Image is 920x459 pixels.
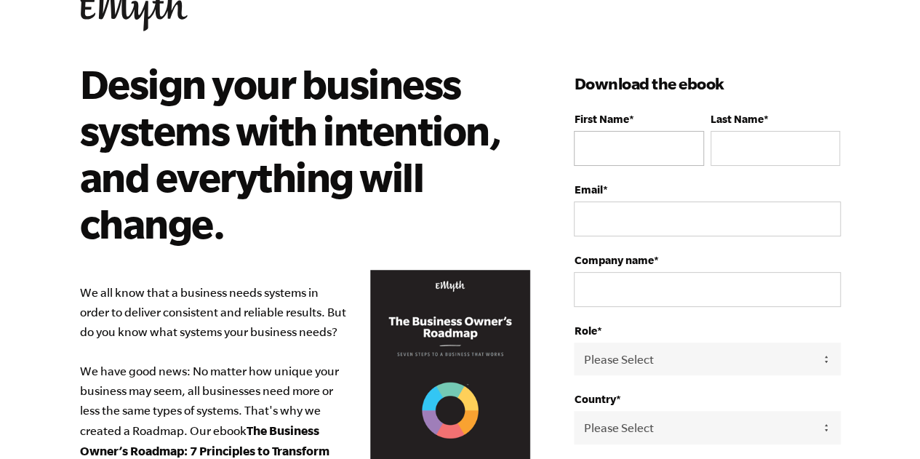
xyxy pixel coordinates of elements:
[574,72,840,95] h3: Download the ebook
[711,113,764,125] span: Last Name
[574,183,602,196] span: Email
[574,113,628,125] span: First Name
[574,254,653,266] span: Company name
[574,393,615,405] span: Country
[80,60,510,247] h2: Design your business systems with intention, and everything will change.
[847,389,920,459] iframe: Chat Widget
[574,324,596,337] span: Role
